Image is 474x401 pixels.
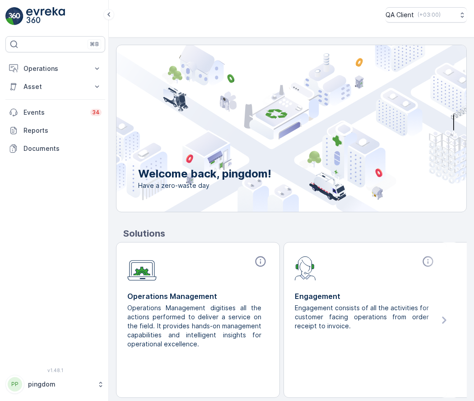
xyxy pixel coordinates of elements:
a: Documents [5,140,105,158]
button: Operations [5,60,105,78]
p: Operations Management [127,291,269,302]
p: ( +03:00 ) [418,11,441,19]
p: ⌘B [90,41,99,48]
img: logo_light-DOdMpM7g.png [26,7,65,25]
span: v 1.48.1 [5,368,105,373]
img: module-icon [295,255,316,280]
img: city illustration [76,45,466,212]
p: Engagement consists of all the activities for customer facing operations from order receipt to in... [295,303,429,331]
span: Have a zero-waste day [138,181,271,190]
p: pingdom [28,380,93,389]
p: Events [23,108,85,117]
button: QA Client(+03:00) [386,7,467,23]
p: Reports [23,126,102,135]
p: Documents [23,144,102,153]
p: Solutions [123,227,467,240]
button: Asset [5,78,105,96]
p: Operations [23,64,87,73]
p: Asset [23,82,87,91]
button: PPpingdom [5,375,105,394]
p: Operations Management digitises all the actions performed to deliver a service on the field. It p... [127,303,261,349]
a: Reports [5,121,105,140]
p: QA Client [386,10,414,19]
a: Events34 [5,103,105,121]
p: 34 [92,109,100,116]
div: PP [8,377,22,392]
img: logo [5,7,23,25]
img: module-icon [127,255,157,281]
p: Welcome back, pingdom! [138,167,271,181]
p: Engagement [295,291,436,302]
